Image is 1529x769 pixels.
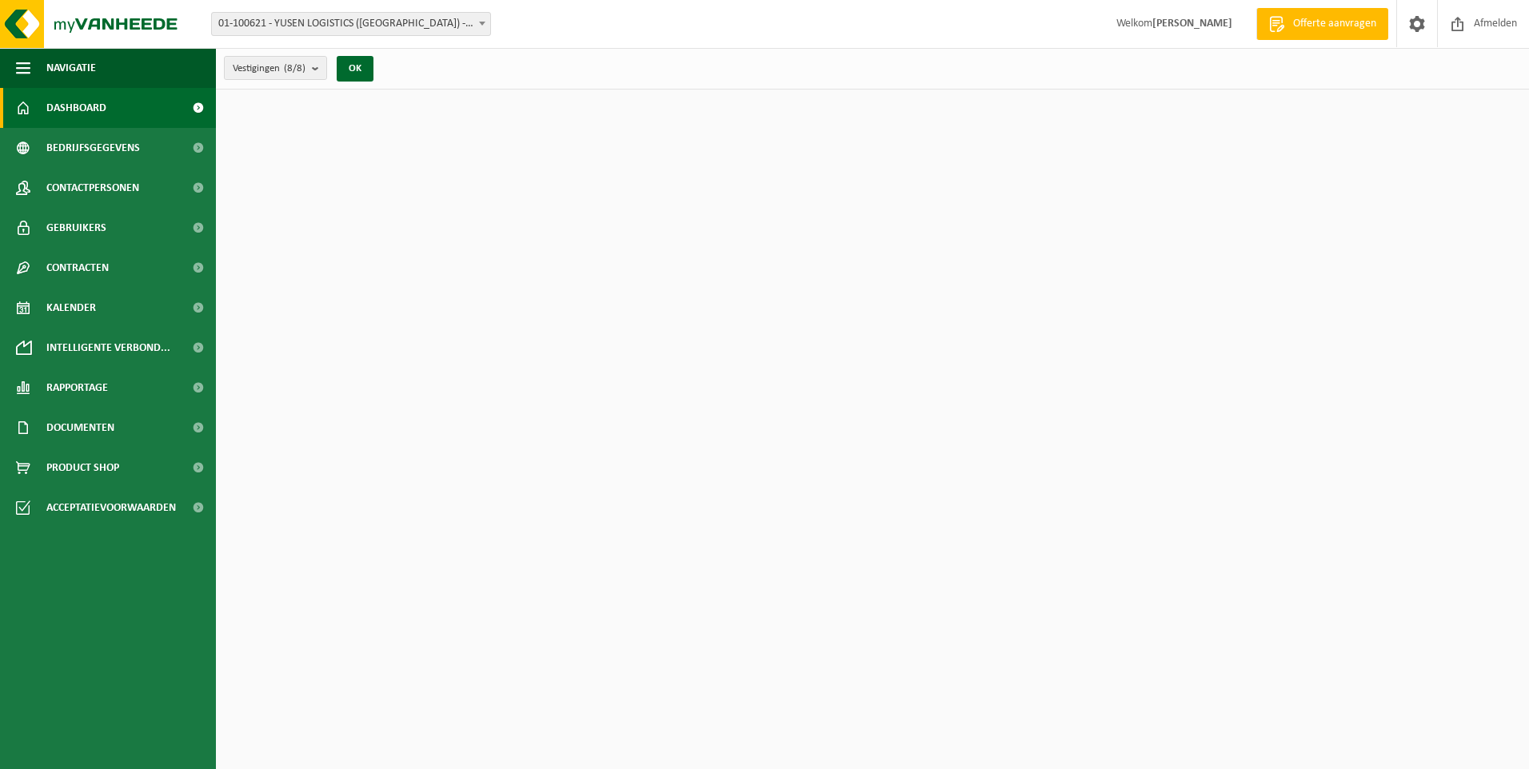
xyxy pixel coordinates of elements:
span: Bedrijfsgegevens [46,128,140,168]
button: OK [337,56,373,82]
span: Documenten [46,408,114,448]
strong: [PERSON_NAME] [1152,18,1232,30]
span: 01-100621 - YUSEN LOGISTICS (BENELUX) - MELSELE [212,13,490,35]
span: Intelligente verbond... [46,328,170,368]
span: Dashboard [46,88,106,128]
span: Offerte aanvragen [1289,16,1380,32]
span: Rapportage [46,368,108,408]
span: 01-100621 - YUSEN LOGISTICS (BENELUX) - MELSELE [211,12,491,36]
span: Kalender [46,288,96,328]
span: Contactpersonen [46,168,139,208]
span: Gebruikers [46,208,106,248]
span: Product Shop [46,448,119,488]
button: Vestigingen(8/8) [224,56,327,80]
count: (8/8) [284,63,305,74]
span: Contracten [46,248,109,288]
span: Acceptatievoorwaarden [46,488,176,528]
a: Offerte aanvragen [1256,8,1388,40]
span: Vestigingen [233,57,305,81]
span: Navigatie [46,48,96,88]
